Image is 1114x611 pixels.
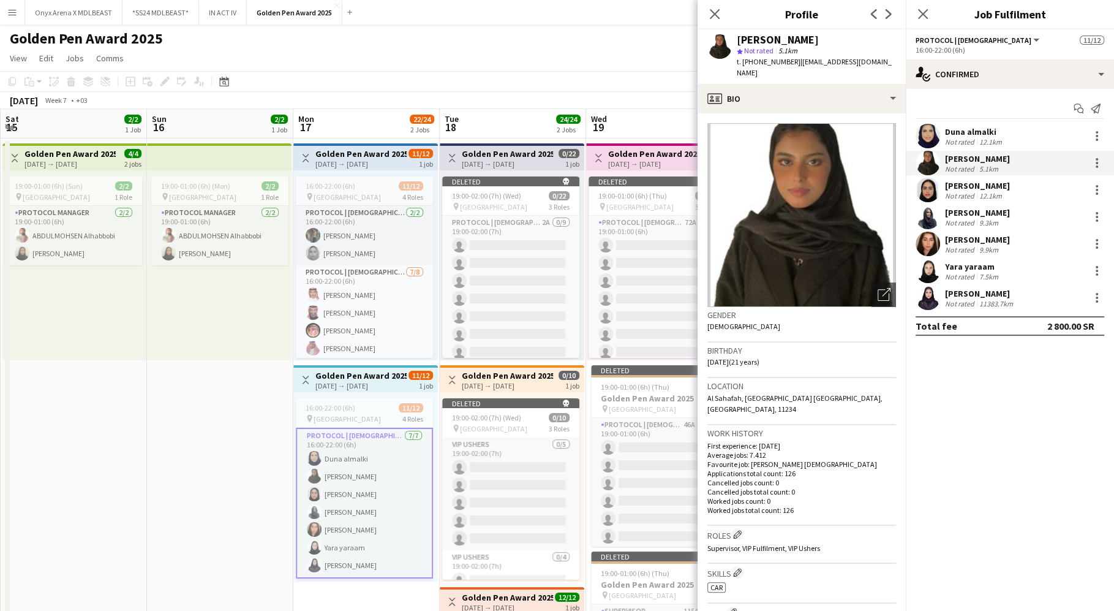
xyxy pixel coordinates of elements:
span: 3 Roles [549,424,570,433]
div: Total fee [916,320,957,332]
span: 19:00-01:00 (6h) (Mon) [161,181,230,191]
span: 1 Role [115,192,132,202]
div: [DATE] → [DATE] [315,381,407,390]
span: 11/12 [1080,36,1104,45]
span: 16:00-22:00 (6h) [306,181,355,191]
app-card-role: Protocol | [DEMOGRAPHIC_DATA]2/216:00-22:00 (6h)[PERSON_NAME][PERSON_NAME] [296,206,433,265]
app-job-card: Deleted 19:00-01:00 (6h) (Thu)0/58Golden Pen Award 2025 [GEOGRAPHIC_DATA]3 RolesProtocol | [DEMOG... [591,365,728,547]
p: Average jobs: 7.412 [707,450,896,460]
p: First experience: [DATE] [707,441,896,450]
div: [PERSON_NAME] [945,288,1015,299]
span: 0/10 [549,413,570,422]
h3: Gender [707,309,896,321]
h3: Golden Pen Award 2025 [462,370,553,381]
span: 3 Roles [695,202,716,211]
app-card-role: Protocol | [DEMOGRAPHIC_DATA]2A0/919:00-02:00 (7h) [442,216,579,400]
a: View [5,50,32,66]
app-job-card: Deleted 19:00-02:00 (7h) (Wed)0/10 [GEOGRAPHIC_DATA]3 RolesVIP Ushers0/519:00-02:00 (7h) VIP Ushe... [442,398,579,580]
h3: Profile [698,6,906,22]
div: Not rated [945,164,977,173]
div: 12.1km [977,137,1004,146]
span: Not rated [744,46,773,55]
div: 5.1km [977,164,1001,173]
div: 1 Job [271,125,287,134]
span: 11/12 [399,181,423,191]
div: Not rated [945,137,977,146]
div: Confirmed [906,59,1114,89]
button: Onyx Arena X MDLBEAST [25,1,122,25]
app-card-role: VIP Ushers0/519:00-02:00 (7h) [442,438,579,550]
p: Cancelled jobs total count: 0 [707,487,896,496]
div: 1 Job [125,125,141,134]
button: Golden Pen Award 2025 [247,1,342,25]
span: Mon [298,113,314,124]
div: [PERSON_NAME] [945,234,1010,245]
div: Deleted [589,176,726,186]
span: 0/10 [559,371,579,380]
div: Deleted [442,398,579,408]
span: 16 [150,120,167,134]
span: Car [710,583,723,592]
button: Protocol | [DEMOGRAPHIC_DATA] [916,36,1041,45]
h3: Roles [707,528,896,541]
div: [PERSON_NAME] [737,34,819,45]
div: 9.3km [977,218,1001,227]
div: Not rated [945,245,977,254]
span: [GEOGRAPHIC_DATA] [314,414,381,423]
span: [GEOGRAPHIC_DATA] [314,192,381,202]
p: Worked jobs count: 0 [707,496,896,506]
app-job-card: 16:00-22:00 (6h)11/12 [GEOGRAPHIC_DATA]4 RolesProtocol | [DEMOGRAPHIC_DATA]7/716:00-22:00 (6h)Dun... [296,398,433,580]
span: View [10,53,27,64]
img: Crew avatar or photo [707,123,896,307]
span: Al Sahafah, [GEOGRAPHIC_DATA] [GEOGRAPHIC_DATA], [GEOGRAPHIC_DATA], 11234 [707,393,883,414]
div: [DATE] → [DATE] [315,159,407,169]
button: *SS24 MDLBEAST* [122,1,199,25]
button: IN ACT IV [199,1,247,25]
span: 1 Role [261,192,279,202]
h3: Skills [707,566,896,579]
span: 4/4 [124,149,141,158]
div: 12.1km [977,191,1004,200]
div: [PERSON_NAME] [945,153,1010,164]
span: 11/12 [399,403,423,412]
span: 19:00-01:00 (6h) (Thu) [598,191,667,200]
h3: Golden Pen Award 2025 [608,148,699,159]
a: Jobs [61,50,89,66]
span: 19 [589,120,607,134]
span: [GEOGRAPHIC_DATA] [460,424,527,433]
p: Cancelled jobs count: 0 [707,478,896,487]
span: [DEMOGRAPHIC_DATA] [707,322,780,331]
div: Deleted [591,365,728,375]
h3: Golden Pen Award 2025 [462,592,553,603]
div: 1 job [565,380,579,390]
p: Applications total count: 126 [707,469,896,478]
h1: Golden Pen Award 2025 [10,29,163,48]
app-card-role: Protocol Manager2/219:00-01:00 (6h)ABDULMOHSEN Alhabbobi[PERSON_NAME] [151,206,288,265]
span: 3 Roles [549,202,570,211]
span: [GEOGRAPHIC_DATA] [23,192,90,202]
h3: Birthday [707,345,896,356]
app-job-card: Deleted 19:00-02:00 (7h) (Wed)0/22 [GEOGRAPHIC_DATA]3 RolesProtocol | [DEMOGRAPHIC_DATA]2A0/919:0... [442,176,579,358]
span: Jobs [66,53,84,64]
span: 19:00-02:00 (7h) (Wed) [452,191,521,200]
span: 0/22 [695,191,716,200]
span: 2/2 [271,115,288,124]
span: 15 [4,120,19,134]
div: 16:00-22:00 (6h) [916,45,1104,55]
span: 5.1km [776,46,800,55]
h3: Job Fulfilment [906,6,1114,22]
div: 1 job [419,380,433,390]
span: Wed [591,113,607,124]
div: 9.9km [977,245,1001,254]
span: 18 [443,120,459,134]
span: Edit [39,53,53,64]
app-job-card: 16:00-22:00 (6h)11/12 [GEOGRAPHIC_DATA]4 RolesProtocol | [DEMOGRAPHIC_DATA]2/216:00-22:00 (6h)[PE... [296,176,433,358]
span: [GEOGRAPHIC_DATA] [460,202,527,211]
span: Sun [152,113,167,124]
div: [DATE] → [DATE] [462,159,553,169]
span: 19:00-02:00 (7h) (Wed) [452,413,521,422]
div: Bio [698,84,906,113]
